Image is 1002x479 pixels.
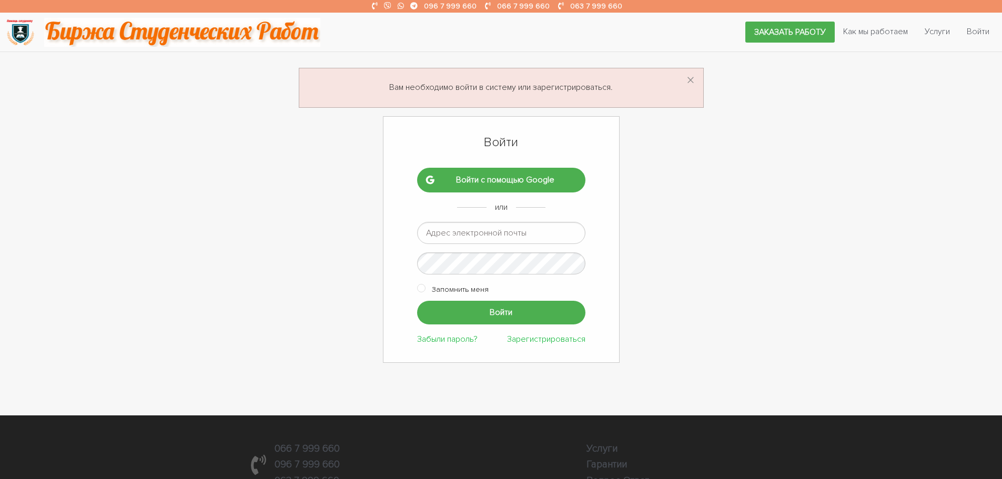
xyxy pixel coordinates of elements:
span: Войти с помощью Google [434,176,576,185]
a: Заказать работу [745,22,835,43]
img: logo-135dea9cf721667cc4ddb0c1795e3ba8b7f362e3d0c04e2cc90b931989920324.png [6,18,35,47]
input: Войти [417,301,585,324]
button: Dismiss alert [686,73,695,89]
a: Забыли пароль? [417,334,478,344]
a: 066 7 999 660 [497,2,550,11]
a: Услуги [586,442,618,455]
p: Вам необходимо войти в систему или зарегистрироваться. [312,81,691,95]
h1: Войти [417,134,585,151]
a: 066 7 999 660 [275,442,340,455]
a: 063 7 999 660 [570,2,622,11]
a: Войти [958,22,998,42]
input: Адрес электронной почты [417,222,585,244]
label: Запомнить меня [432,283,489,296]
img: motto-2ce64da2796df845c65ce8f9480b9c9d679903764b3ca6da4b6de107518df0fe.gif [44,18,320,47]
a: 096 7 999 660 [424,2,477,11]
span: × [686,70,695,91]
a: 096 7 999 660 [275,458,340,471]
a: Войти с помощью Google [417,168,585,192]
a: Услуги [916,22,958,42]
a: Зарегистрироваться [507,334,585,344]
a: Гарантии [586,458,627,471]
span: или [495,202,508,212]
a: Как мы работаем [835,22,916,42]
